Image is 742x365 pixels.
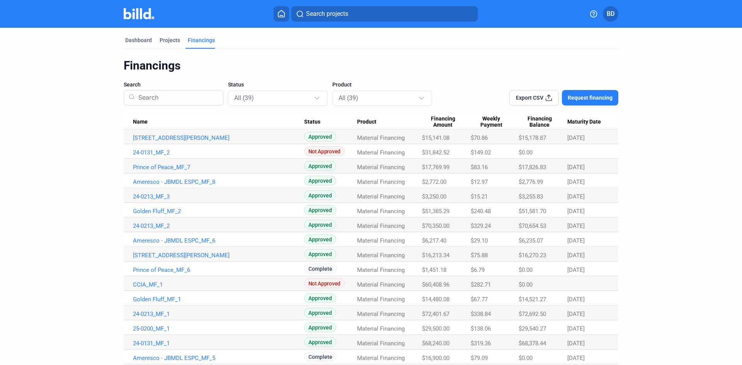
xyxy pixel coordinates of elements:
div: Name [133,119,304,126]
span: Complete [304,264,337,273]
span: Approved [304,234,336,244]
span: Maturity Date [567,119,601,126]
a: Prince of Peace_MF_6 [133,267,304,273]
span: $83.16 [471,164,488,171]
button: Export CSV [509,90,559,105]
span: Material Financing [357,252,405,259]
span: $12.97 [471,178,488,185]
span: $1,451.18 [422,267,446,273]
span: $15,178.87 [519,134,546,141]
span: $51,385.29 [422,208,449,215]
span: Material Financing [357,178,405,185]
a: 24-0213_MF_1 [133,311,304,317]
a: CCIA_MF_1 [133,281,304,288]
span: Approved [304,161,336,171]
span: Approved [304,308,336,317]
span: $70.86 [471,134,488,141]
span: $70,654.53 [519,222,546,229]
span: $16,213.34 [422,252,449,259]
span: Product [357,119,376,126]
span: $68,240.00 [422,340,449,347]
span: [DATE] [567,164,585,171]
div: Weekly Payment [471,115,519,129]
span: Weekly Payment [471,115,512,129]
span: Approved [304,323,336,332]
span: Not Approved [304,278,345,288]
mat-select-trigger: All (39) [234,94,254,102]
img: Billd Company Logo [124,8,154,19]
span: $329.24 [471,222,491,229]
a: Ameresco - JBMDL ESPC_MF_6 [133,237,304,244]
span: $14,521.27 [519,296,546,303]
span: $67.77 [471,296,488,303]
span: $15,141.08 [422,134,449,141]
a: 24-0213_MF_2 [133,222,304,229]
span: $68,378.44 [519,340,546,347]
span: [DATE] [567,208,585,215]
span: Material Financing [357,222,405,229]
span: Approved [304,293,336,303]
span: Complete [304,352,337,362]
span: [DATE] [567,222,585,229]
span: Request financing [568,94,613,102]
span: Status [304,119,320,126]
span: [DATE] [567,355,585,362]
button: BD [603,6,618,22]
span: $3,255.83 [519,193,543,200]
span: $79.09 [471,355,488,362]
div: Status [304,119,357,126]
span: Status [228,81,244,88]
span: Export CSV [516,94,543,102]
span: Approved [304,337,336,347]
span: $29.10 [471,237,488,244]
span: $29,500.00 [422,325,449,332]
span: $2,772.00 [422,178,446,185]
span: [DATE] [567,193,585,200]
span: $282.71 [471,281,491,288]
div: Projects [160,36,180,44]
span: Financing Balance [519,115,560,129]
a: 25-0200_MF_1 [133,325,304,332]
span: Material Financing [357,340,405,347]
span: $72,401.67 [422,311,449,317]
span: [DATE] [567,267,585,273]
span: [DATE] [567,237,585,244]
span: Material Financing [357,193,405,200]
a: 24-0213_MF_3 [133,193,304,200]
span: $0.00 [519,149,533,156]
a: Golden Fluff_MF_2 [133,208,304,215]
a: 24-0131_MF_2 [133,149,304,156]
span: Material Financing [357,164,405,171]
span: $16,900.00 [422,355,449,362]
span: Material Financing [357,325,405,332]
span: $75.88 [471,252,488,259]
span: Approved [304,190,336,200]
span: Financing Amount [422,115,464,129]
span: Approved [304,220,336,229]
span: [DATE] [567,252,585,259]
span: $15.21 [471,193,488,200]
span: Material Financing [357,281,405,288]
a: Golden Fluff_MF_1 [133,296,304,303]
div: Dashboard [125,36,152,44]
a: Ameresco - JBMDL ESPC_MF_8 [133,178,304,185]
button: Search projects [291,6,478,22]
span: Name [133,119,148,126]
a: Prince of Peace_MF_7 [133,164,304,171]
span: BD [607,9,614,19]
span: $51,581.70 [519,208,546,215]
span: Not Approved [304,146,345,156]
input: Search [135,88,218,108]
span: $17,769.99 [422,164,449,171]
span: $0.00 [519,267,533,273]
span: [DATE] [567,134,585,141]
span: $60,408.96 [422,281,449,288]
span: $0.00 [519,355,533,362]
span: $70,350.00 [422,222,449,229]
span: Search projects [306,9,348,19]
div: Financing Balance [519,115,567,129]
span: Material Financing [357,296,405,303]
div: Product [357,119,422,126]
span: $31,842.52 [422,149,449,156]
span: $0.00 [519,281,533,288]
